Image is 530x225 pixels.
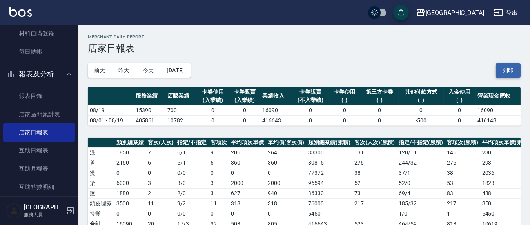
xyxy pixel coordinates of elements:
a: 店家日報表 [3,123,75,142]
a: 每日結帳 [3,43,75,61]
td: 7 [146,147,176,158]
td: 6 [209,158,229,168]
button: 登出 [490,5,521,20]
td: 38 [445,168,480,178]
td: 0 [146,168,176,178]
td: 318 [229,198,266,209]
td: 1 [445,209,480,219]
button: 今天 [136,63,161,78]
td: 剪 [88,158,114,168]
td: 洗 [88,147,114,158]
h3: 店家日報表 [88,43,521,54]
td: 53 [445,178,480,188]
div: (-) [401,96,442,104]
td: 2 [146,188,176,198]
button: [DATE] [160,63,190,78]
td: 9 / 2 [175,198,209,209]
td: 416643 [260,115,292,125]
td: 940 [266,188,307,198]
td: 405861 [134,115,165,125]
td: 0 [197,115,229,125]
td: -500 [399,115,444,125]
td: 264 [266,147,307,158]
td: 2 / 0 [175,188,209,198]
td: 318 [266,198,307,209]
div: (-) [446,96,474,104]
th: 服務業績 [134,87,165,105]
td: 2000 [229,178,266,188]
td: 3 / 0 [175,178,209,188]
td: 0 [292,105,329,115]
td: 08/01 - 08/19 [88,115,134,125]
td: 33300 [306,147,352,158]
td: 0 [146,209,176,219]
th: 客次(人次) [146,138,176,148]
a: 材料自購登錄 [3,24,75,42]
td: 0 [360,105,399,115]
div: (不入業績) [294,96,327,104]
td: 1880 [114,188,146,198]
td: 0 [114,168,146,178]
th: 客項次(累積) [445,138,480,148]
td: 0 [292,115,329,125]
th: 客次(人次)(累積) [352,138,397,148]
td: 96594 [306,178,352,188]
td: 16090 [260,105,292,115]
div: [GEOGRAPHIC_DATA] [425,8,484,18]
td: 206 [229,147,266,158]
td: 80815 [306,158,352,168]
div: (-) [362,96,397,104]
th: 平均項次單價 [229,138,266,148]
td: 5450 [306,209,352,219]
td: 0 [329,115,360,125]
td: 15390 [134,105,165,115]
td: 0 [114,209,146,219]
td: 1 / 0 [397,209,445,219]
td: 37 / 1 [397,168,445,178]
th: 指定/不指定(累積) [397,138,445,148]
td: 627 [229,188,266,198]
td: 73 [352,188,397,198]
td: 52 / 0 [397,178,445,188]
a: 報表目錄 [3,87,75,105]
th: 指定/不指定 [175,138,209,148]
td: 0 [229,168,266,178]
td: 217 [352,198,397,209]
td: 360 [266,158,307,168]
td: 9 [209,147,229,158]
td: 1 [352,209,397,219]
div: (入業績) [199,96,227,104]
td: 244 / 32 [397,158,445,168]
td: 131 [352,147,397,158]
div: 卡券使用 [330,88,358,96]
th: 店販業績 [165,87,197,105]
div: 卡券使用 [199,88,227,96]
td: 3 [146,178,176,188]
td: 416143 [476,115,521,125]
th: 單均價(客次價) [266,138,307,148]
td: 5 / 1 [175,158,209,168]
div: (-) [330,96,358,104]
td: 染 [88,178,114,188]
td: 0 [229,105,261,115]
h2: Merchant Daily Report [88,34,521,40]
td: 0 [209,209,229,219]
td: 217 [445,198,480,209]
button: 報表及分析 [3,64,75,84]
th: 營業現金應收 [476,87,521,105]
td: 0 [444,105,476,115]
td: 276 [352,158,397,168]
a: 店家區間累計表 [3,105,75,123]
td: 120 / 11 [397,147,445,158]
td: 0 [360,115,399,125]
td: 0 [399,105,444,115]
td: 0 [266,168,307,178]
td: 0 [229,115,261,125]
td: 0 [266,209,307,219]
td: 77372 [306,168,352,178]
td: 08/19 [88,105,134,115]
table: a dense table [88,87,521,126]
td: 0 / 0 [175,168,209,178]
td: 2160 [114,158,146,168]
td: 3 [209,188,229,198]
